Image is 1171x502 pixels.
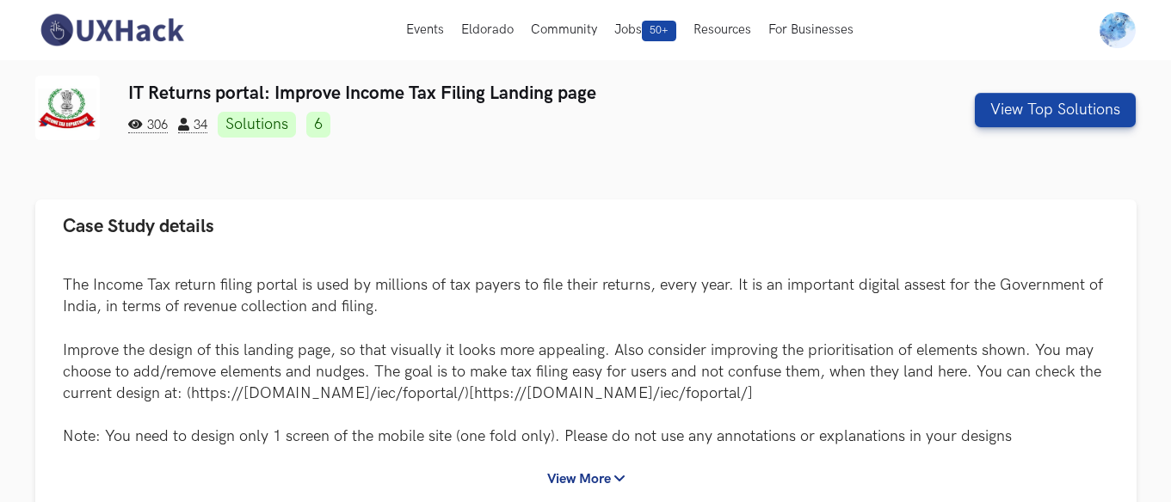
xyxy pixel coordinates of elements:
[63,274,1109,448] p: The Income Tax return filing portal is used by millions of tax payers to file their returns, ever...
[975,93,1136,127] button: View Top Solutions
[35,12,188,48] img: UXHack-logo.png
[128,118,168,133] span: 306
[178,118,207,133] span: 34
[218,112,296,138] a: Solutions
[1100,12,1136,48] img: Your profile pic
[306,112,330,138] a: 6
[128,83,857,104] h3: IT Returns portal: Improve Income Tax Filing Landing page
[642,21,676,41] span: 50+
[35,76,100,140] img: IT Returns portal logo
[532,463,640,495] button: View More
[35,199,1137,254] button: Case Study details
[63,215,214,238] span: Case Study details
